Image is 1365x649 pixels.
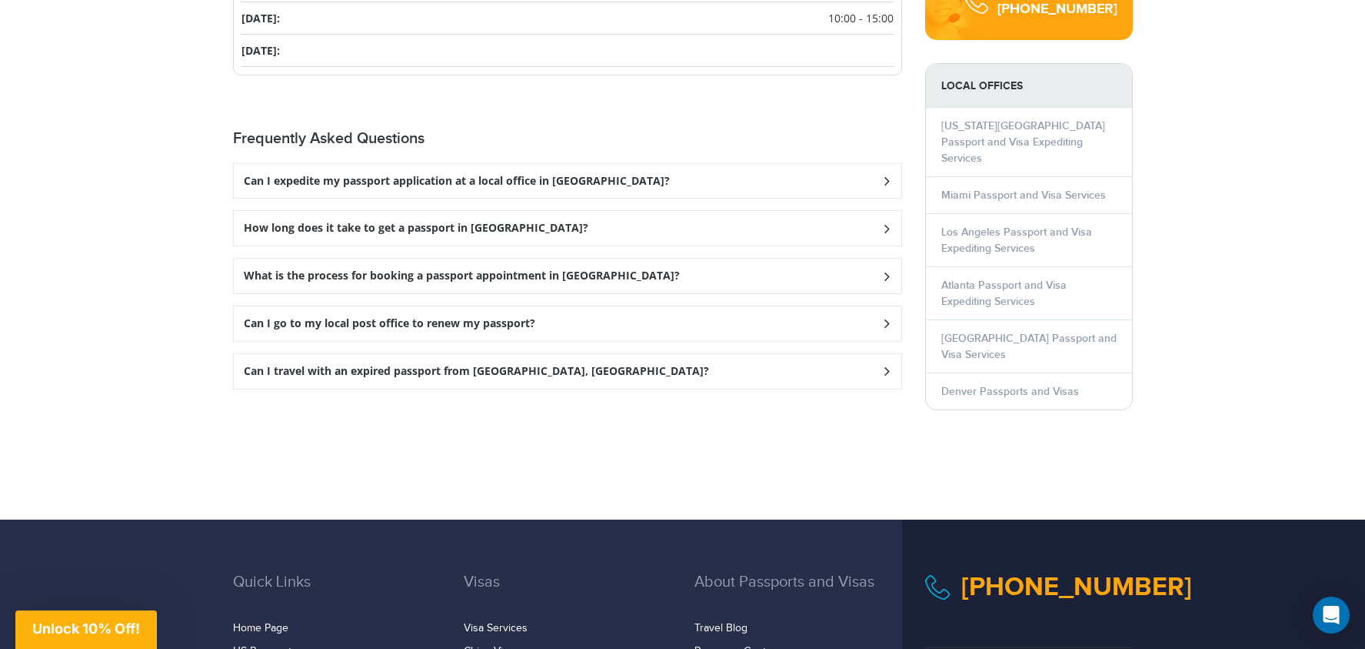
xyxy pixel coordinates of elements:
[233,574,441,614] h3: Quick Links
[464,622,528,634] a: Visa Services
[464,574,671,614] h3: Visas
[233,622,288,634] a: Home Page
[941,385,1079,398] a: Denver Passports and Visas
[694,574,902,614] h3: About Passports and Visas
[244,269,680,283] h3: What is the process for booking a passport appointment in [GEOGRAPHIC_DATA]?
[32,621,140,637] span: Unlock 10% Off!
[926,64,1132,108] strong: LOCAL OFFICES
[241,35,894,67] li: [DATE]:
[244,317,535,330] h3: Can I go to my local post office to renew my passport?
[941,226,1092,255] a: Los Angeles Passport and Visa Expediting Services
[828,10,894,26] span: 10:00 - 15:00
[941,189,1106,202] a: Miami Passport and Visa Services
[997,2,1117,17] div: [PHONE_NUMBER]
[941,332,1117,361] a: [GEOGRAPHIC_DATA] Passport and Visa Services
[961,571,1192,603] a: [PHONE_NUMBER]
[694,622,747,634] a: Travel Blog
[941,279,1067,308] a: Atlanta Passport and Visa Expediting Services
[244,365,709,378] h3: Can I travel with an expired passport from [GEOGRAPHIC_DATA], [GEOGRAPHIC_DATA]?
[233,129,902,148] h2: Frequently Asked Questions
[244,222,588,235] h3: How long does it take to get a passport in [GEOGRAPHIC_DATA]?
[244,175,670,188] h3: Can I expedite my passport application at a local office in [GEOGRAPHIC_DATA]?
[941,119,1105,165] a: [US_STATE][GEOGRAPHIC_DATA] Passport and Visa Expediting Services
[15,611,157,649] div: Unlock 10% Off!
[1313,597,1350,634] div: Open Intercom Messenger
[241,2,894,35] li: [DATE]:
